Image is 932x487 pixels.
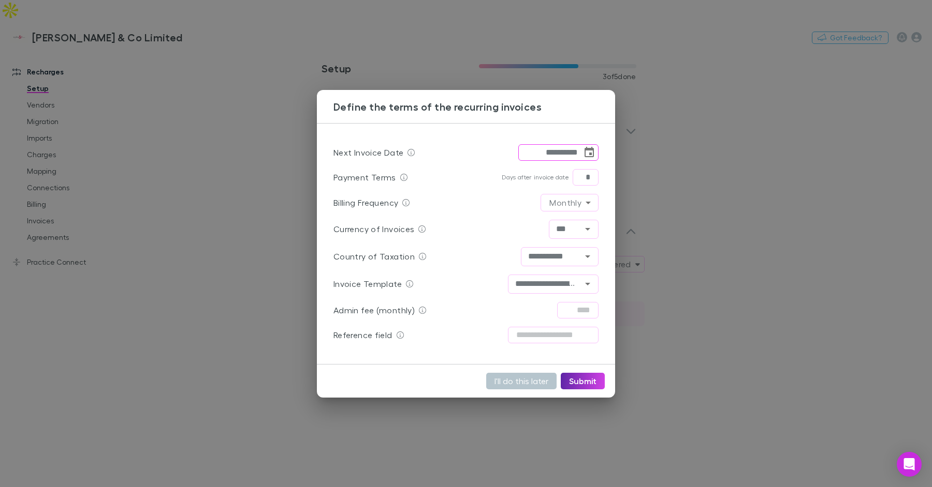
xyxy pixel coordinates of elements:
[582,145,596,160] button: Choose date, selected date is Oct 2, 2025
[333,278,402,290] p: Invoice Template
[561,373,605,389] button: Submit
[897,452,922,477] div: Open Intercom Messenger
[333,171,396,184] p: Payment Terms
[333,223,414,235] p: Currency of Invoices
[541,194,598,211] div: Monthly
[333,329,392,341] p: Reference field
[333,304,415,316] p: Admin fee (monthly)
[580,277,595,291] button: Open
[333,250,415,263] p: Country of Taxation
[333,100,615,113] h3: Define the terms of the recurring invoices
[333,196,398,209] p: Billing Frequency
[580,222,595,236] button: Open
[333,146,403,159] p: Next Invoice Date
[580,249,595,264] button: Open
[486,373,557,389] button: I'll do this later
[502,173,569,181] p: Days after invoice date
